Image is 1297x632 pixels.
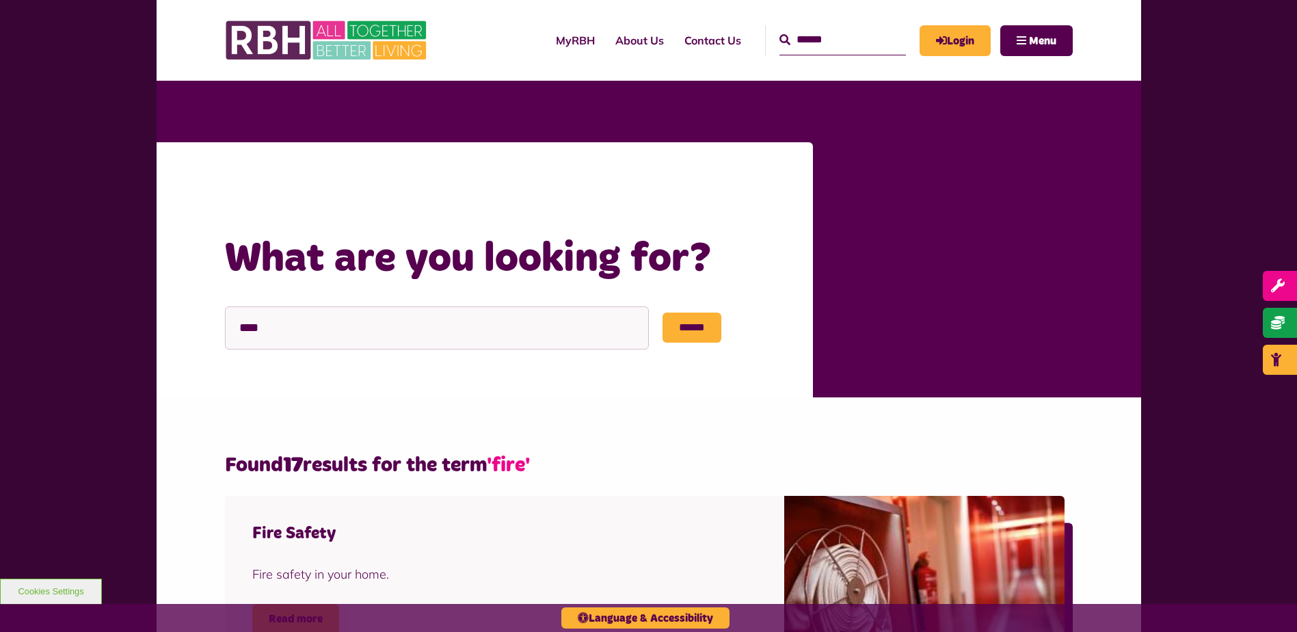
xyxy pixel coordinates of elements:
a: Contact Us [674,22,751,59]
h1: What are you looking for? [225,233,786,286]
img: RBH [225,14,430,67]
iframe: Netcall Web Assistant for live chat [1235,570,1297,632]
span: 'fire' [487,455,530,475]
a: What are you looking for? [356,181,510,196]
a: MyRBH [546,22,605,59]
a: MyRBH [920,25,991,56]
h4: Fire Safety [252,523,675,544]
strong: 17 [283,455,303,475]
button: Language & Accessibility [561,607,730,629]
span: Menu [1029,36,1056,47]
div: Fire safety in your home. [252,565,675,583]
button: Navigation [1000,25,1073,56]
a: Home [304,181,338,196]
a: About Us [605,22,674,59]
h2: Found results for the term [225,452,1073,479]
